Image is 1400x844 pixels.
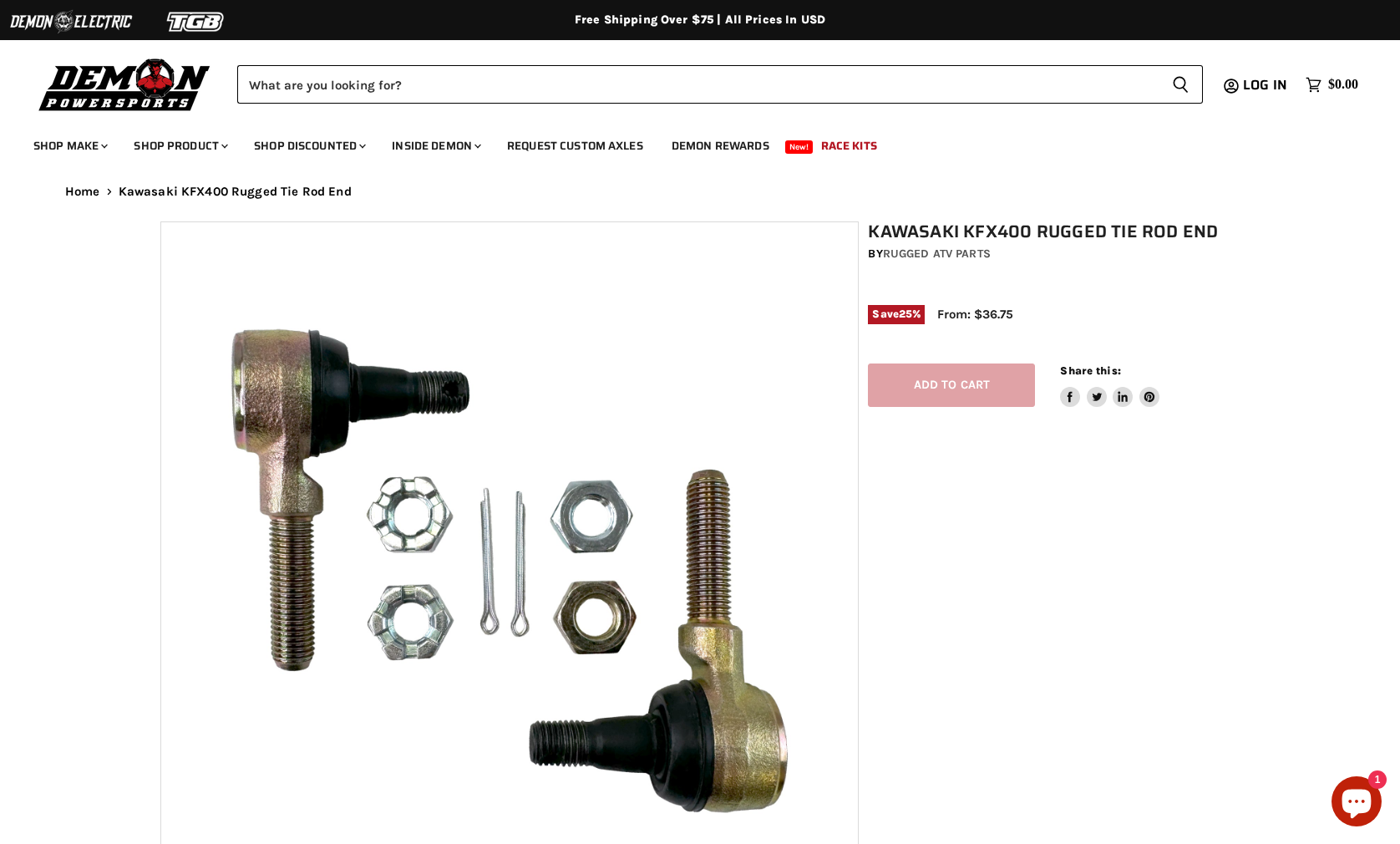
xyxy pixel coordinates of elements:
a: Log in [1235,78,1297,93]
a: Shop Make [21,129,118,163]
img: Demon Powersports [33,54,216,114]
a: $0.00 [1297,73,1367,97]
a: Inside Demon [379,129,491,163]
a: Home [65,185,100,199]
inbox-online-store-chat: Shopify online store chat [1326,776,1387,831]
div: Free Shipping Over $75 | All Prices In USD [32,13,1368,28]
span: $0.00 [1328,77,1358,93]
button: Search [1159,65,1203,104]
span: Kawasaki KFX400 Rugged Tie Rod End [119,185,352,199]
nav: Breadcrumbs [32,185,1368,199]
ul: Main menu [21,122,1354,163]
span: 25 [899,308,912,320]
a: Rugged ATV Parts [883,247,991,261]
span: Save % [868,305,925,323]
span: Log in [1243,74,1287,95]
a: Shop Discounted [241,129,376,163]
a: Race Kits [809,129,890,163]
img: Demon Electric Logo 2 [8,6,134,38]
a: Request Custom Axles [495,129,656,163]
span: Share this: [1060,364,1120,377]
span: New! [785,140,814,154]
a: Shop Product [121,129,238,163]
form: Product [237,65,1203,104]
div: by [868,245,1249,263]
aside: Share this: [1060,364,1159,408]
img: TGB Logo 2 [134,6,259,38]
a: Demon Rewards [659,129,782,163]
h1: Kawasaki KFX400 Rugged Tie Rod End [868,221,1249,242]
input: Search [237,65,1159,104]
span: From: $36.75 [937,307,1013,322]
